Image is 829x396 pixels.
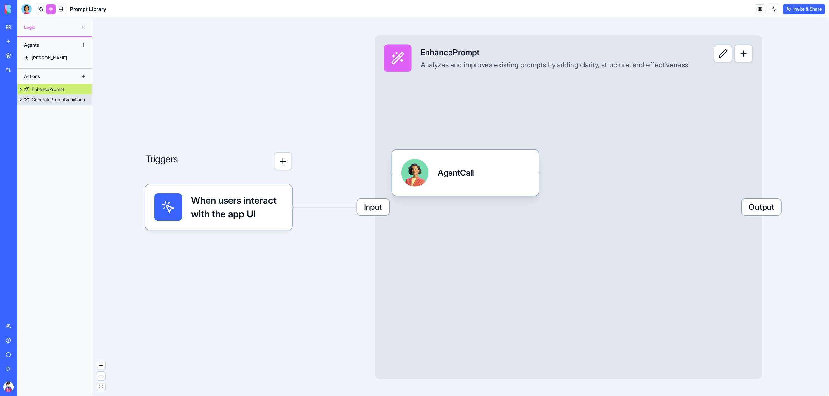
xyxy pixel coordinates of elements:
button: Emoji picker [10,212,15,217]
div: Agents [21,40,73,50]
button: go back [4,3,17,15]
img: logo [5,5,45,14]
span: Output [742,199,781,215]
span: Input [357,199,389,215]
div: GeneratePromptVariations [32,96,85,103]
div: AgentCall [438,167,474,178]
button: Send a message… [111,209,121,219]
div: Shelly says… [5,37,124,81]
h1: Shelly [31,3,47,8]
a: [PERSON_NAME] [17,53,92,63]
div: Triggers [145,115,292,230]
div: Analyzes and improves existing prompts by adding clarity, structure, and effectiveness [421,60,688,70]
span: When users interact with the app UI [191,193,283,221]
button: Invite & Share [783,4,825,14]
span: Logic [24,24,78,30]
div: AgentCall [392,150,539,196]
p: Triggers [145,152,178,170]
div: Actions [21,71,73,81]
button: zoom out [97,372,105,380]
button: fit view [97,382,105,391]
div: EnhancePrompt [421,47,688,58]
div: InputEnhancePromptAnalyzes and improves existing prompts by adding clarity, structure, and effect... [375,35,762,379]
img: ACg8ocKqgQ59wAqeaR-2scDtqe7u8CYRTNIq94FtC3oB8iSVN2qKHafs=s96-c [3,382,14,392]
button: zoom in [97,361,105,370]
a: GeneratePromptVariations [17,94,92,105]
div: Hey Animo 👋 [10,41,101,48]
button: Start recording [41,212,46,217]
p: Active 2h ago [31,8,60,15]
button: Upload attachment [31,212,36,217]
span: Prompt Library [70,5,106,13]
a: EnhancePrompt [17,84,92,94]
button: Gif picker [20,212,26,217]
div: Hey Animo 👋Welcome to Blocks 🙌 I'm here if you have any questions!Shelly • 12m ago [5,37,106,67]
button: Home [101,3,114,15]
div: Shelly • 12m ago [10,69,44,72]
img: Profile image for Shelly [18,4,29,14]
div: [PERSON_NAME] [32,55,67,61]
div: Welcome to Blocks 🙌 I'm here if you have any questions! [10,51,101,63]
div: Close [114,3,125,14]
div: When users interact with the app UI [145,184,292,230]
textarea: Message… [6,198,124,209]
div: EnhancePrompt [32,86,64,92]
